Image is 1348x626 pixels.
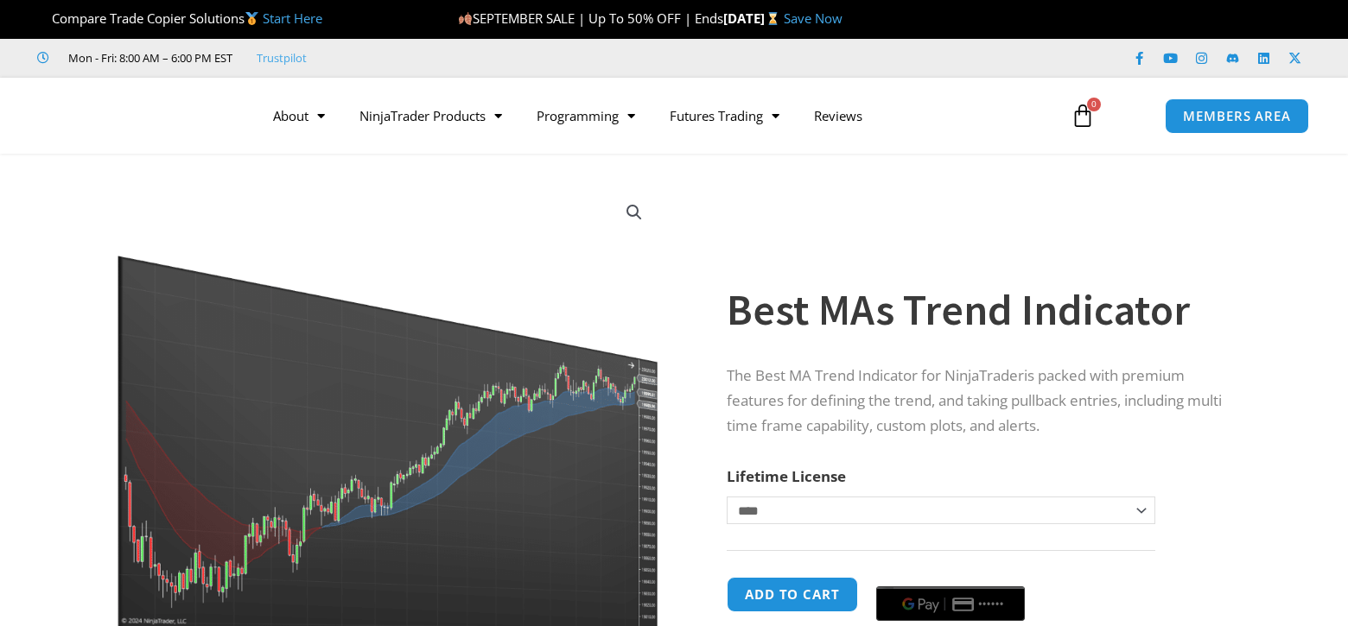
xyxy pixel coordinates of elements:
[64,47,232,68] span: Mon - Fri: 8:00 AM – 6:00 PM EST
[1045,91,1121,141] a: 0
[727,365,1024,385] span: The Best MA Trend Indicator for NinjaTrader
[727,466,846,486] label: Lifetime License
[37,9,322,27] span: Compare Trade Copier Solutions
[1165,98,1309,134] a: MEMBERS AREA
[784,9,842,27] a: Save Now
[38,12,51,25] img: 🏆
[41,85,226,147] img: LogoAI | Affordable Indicators – NinjaTrader
[727,280,1231,340] h1: Best MAs Trend Indicator
[342,96,519,136] a: NinjaTrader Products
[1087,98,1101,111] span: 0
[519,96,652,136] a: Programming
[619,197,650,228] a: View full-screen image gallery
[458,9,723,27] span: SEPTEMBER SALE | Up To 50% OFF | Ends
[876,586,1025,621] button: Buy with GPay
[257,47,307,68] a: Trustpilot
[978,598,1004,610] text: ••••••
[797,96,880,136] a: Reviews
[256,96,1052,136] nav: Menu
[263,9,322,27] a: Start Here
[245,12,258,25] img: 🥇
[723,9,783,27] strong: [DATE]
[459,12,472,25] img: 🍂
[727,365,1222,435] span: is packed with premium features for defining the trend, and taking pullback entries, including mu...
[652,96,797,136] a: Futures Trading
[1183,110,1291,123] span: MEMBERS AREA
[256,96,342,136] a: About
[873,574,1028,576] iframe: Secure payment input frame
[727,577,858,612] button: Add to cart
[766,12,779,25] img: ⌛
